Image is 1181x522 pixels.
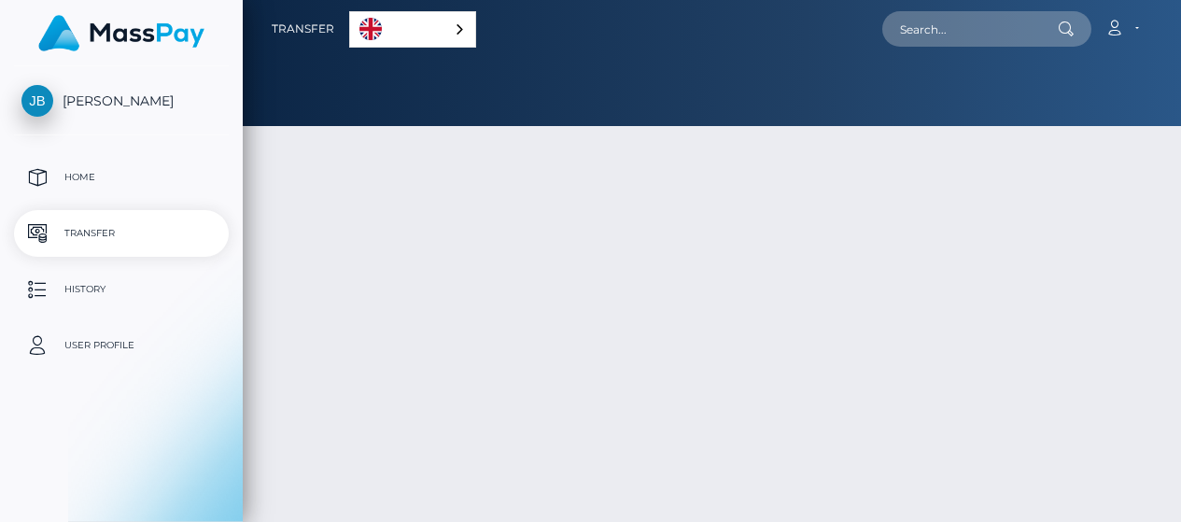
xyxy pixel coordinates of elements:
a: Transfer [14,210,229,257]
a: Transfer [272,9,334,49]
p: Home [21,163,221,191]
p: User Profile [21,332,221,360]
img: MassPay [38,15,204,51]
a: History [14,266,229,313]
input: Search... [882,11,1058,47]
a: Home [14,154,229,201]
p: Transfer [21,219,221,247]
a: User Profile [14,322,229,369]
div: Language [349,11,476,48]
a: English [350,12,475,47]
span: [PERSON_NAME] [14,92,229,109]
p: History [21,275,221,303]
aside: Language selected: English [349,11,476,48]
